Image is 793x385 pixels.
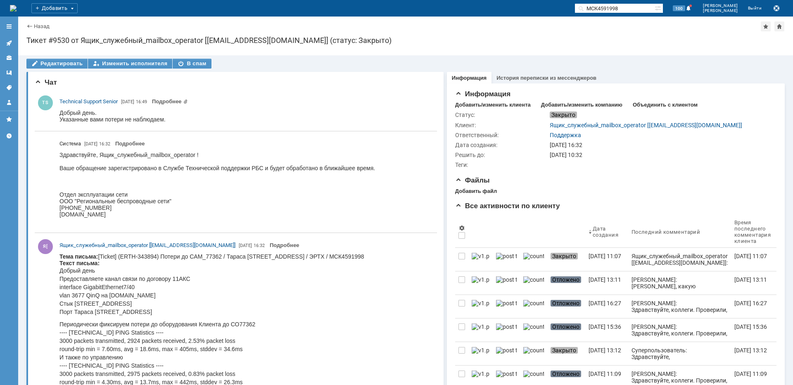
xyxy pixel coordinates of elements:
img: post ticket.png [496,371,517,377]
span: Информация [455,90,510,98]
div: Ответственный: [455,132,548,138]
span: [PERSON_NAME] [703,3,738,8]
div: Статус: [455,112,548,118]
a: Перейти на домашнюю страницу [10,5,17,12]
span: [PERSON_NAME] [703,8,738,13]
img: post ticket.png [496,276,517,283]
a: post ticket.png [493,318,520,342]
span: Отложено [551,276,581,283]
div: [DATE] 13:12 [734,347,767,354]
button: Сохранить лог [772,3,781,13]
div: [DATE] 16:27 [734,300,767,307]
img: v1.png [472,253,489,259]
a: Technical Support Senior [59,97,118,106]
a: counter.png [520,295,547,318]
a: Поддержка [550,132,581,138]
a: Суперпользователь: Здравствуйте, Ящик_служебный_mailbox_operator ! Ваше обращение зарегистрирован... [628,342,731,365]
img: counter.png [523,300,544,307]
a: Отложено [547,318,585,342]
img: v1.png [472,347,489,354]
div: [DATE] 15:36 [589,323,621,330]
span: Расширенный поиск [655,4,663,12]
span: 16:32 [254,243,265,248]
div: [DATE] 11:09 [589,371,621,377]
a: [PERSON_NAME]: [PERSON_NAME], какую информацию от нас вы ждете? [628,271,731,295]
a: Закрыто [547,342,585,365]
span: 100 [673,5,685,11]
div: Последний комментарий [632,229,700,235]
a: Информация [452,75,487,81]
a: post ticket.png [493,271,520,295]
a: История переписки из мессенджеров [496,75,596,81]
a: [DATE] 13:11 [585,271,628,295]
div: [DATE] 16:27 [589,300,621,307]
a: [DATE] 13:12 [585,342,628,365]
span: Отложено [551,323,581,330]
a: counter.png [520,271,547,295]
img: counter.png [523,347,544,354]
img: counter.png [523,371,544,377]
th: Дата создания [585,216,628,248]
span: Отложено [551,371,581,377]
div: Добавить/изменить клиента [455,102,531,108]
a: v1.png [468,318,493,342]
img: v1.png [472,276,489,283]
a: counter.png [520,318,547,342]
a: Ящик_служебный_mailbox_operator [[EMAIL_ADDRESS][DOMAIN_NAME]] [550,122,742,128]
a: post ticket.png [493,248,520,271]
span: Настройки [458,225,465,231]
a: Клиенты [2,51,16,64]
img: post ticket.png [496,347,517,354]
img: v1.png [472,371,489,377]
div: Сделать домашней страницей [774,21,784,31]
div: Решить до: [455,152,548,158]
a: v1.png [468,248,493,271]
div: Объединить с клиентом [633,102,698,108]
div: [DATE] 13:11 [734,276,767,283]
img: counter.png [523,323,544,330]
span: Закрыто [551,253,578,259]
div: Дата создания: [455,142,548,148]
a: Шаблоны комментариев [2,66,16,79]
a: [DATE] 13:11 [731,271,781,295]
span: [DATE] [239,243,252,248]
div: Добавить в избранное [761,21,771,31]
a: v1.png [468,342,493,365]
span: Ящик_служебный_mailbox_operator [[EMAIL_ADDRESS][DOMAIN_NAME]] [59,242,235,248]
img: logo [10,5,17,12]
a: [DATE] 16:27 [731,295,781,318]
img: post ticket.png [496,323,517,330]
a: v1.png [468,295,493,318]
a: Прикреплены файлы: Снимок экрана 2025-07-16 164834.png [152,98,188,105]
a: Мой профиль [2,96,16,109]
a: counter.png [520,342,547,365]
div: Добавить [31,3,78,13]
a: post ticket.png [493,295,520,318]
a: [PERSON_NAME]: Здравствуйте, коллеги. Проверили, приемная антенна работает штатно,лежит порт в ст... [628,318,731,342]
span: Файлы [455,176,490,184]
a: Подробнее [270,242,299,248]
img: counter.png [523,276,544,283]
span: 16:32 [99,141,110,147]
div: [DATE] 11:07 [734,253,767,259]
a: Ящик_служебный_mailbox_operator [[EMAIL_ADDRESS][DOMAIN_NAME]]: Тема письма: [Ticket] Обновления ... [628,248,731,271]
span: 16:49 [136,99,147,105]
div: [DATE] 13:11 [589,276,621,283]
img: v1.png [472,323,489,330]
span: [DATE] [121,99,134,105]
span: Система [59,140,81,148]
span: Система [59,140,81,147]
a: Теги [2,81,16,94]
a: Закрыто [547,248,585,271]
a: [DATE] 13:12 [731,342,781,365]
span: Закрыто [551,347,578,354]
span: [DATE] [84,141,97,147]
a: Назад [34,23,50,29]
a: [DATE] 15:36 [585,318,628,342]
a: [DATE] 16:27 [585,295,628,318]
div: Время последнего комментария клиента [734,219,771,244]
a: Отложено [547,271,585,295]
img: post ticket.png [496,300,517,307]
span: Отложено [551,300,581,307]
div: [PERSON_NAME]: Здравствуйте, коллеги. Проверили, канал работает штатно, видим маки в обе стороны. [632,300,728,326]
